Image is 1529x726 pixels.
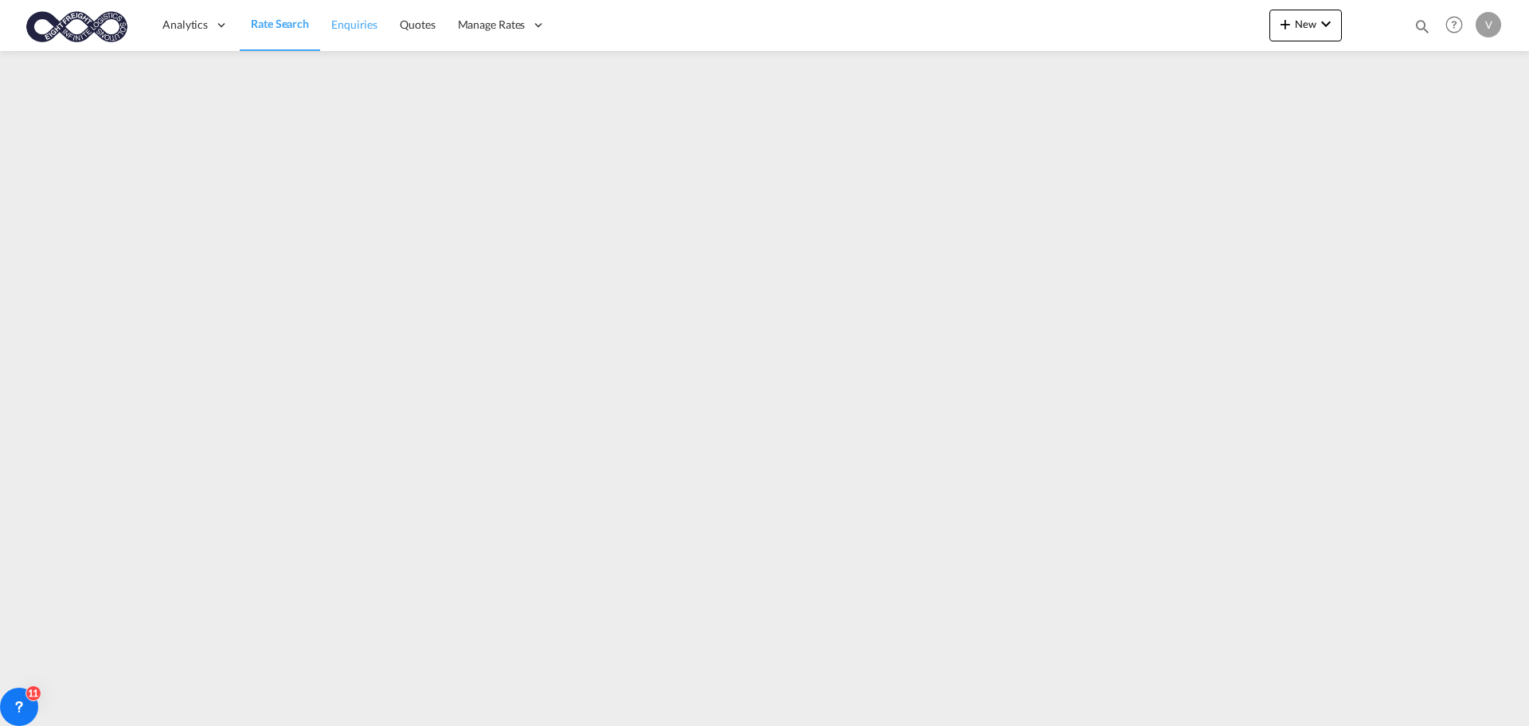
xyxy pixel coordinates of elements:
[1441,11,1476,40] div: Help
[1476,12,1501,37] div: V
[1316,14,1335,33] md-icon: icon-chevron-down
[400,18,435,31] span: Quotes
[1276,14,1295,33] md-icon: icon-plus 400-fg
[162,17,208,33] span: Analytics
[1441,11,1468,38] span: Help
[24,7,131,43] img: c818b980817911efbdc1a76df449e905.png
[331,18,377,31] span: Enquiries
[251,17,309,30] span: Rate Search
[1414,18,1431,35] md-icon: icon-magnify
[1269,10,1342,41] button: icon-plus 400-fgNewicon-chevron-down
[1414,18,1431,41] div: icon-magnify
[1276,18,1335,30] span: New
[458,17,526,33] span: Manage Rates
